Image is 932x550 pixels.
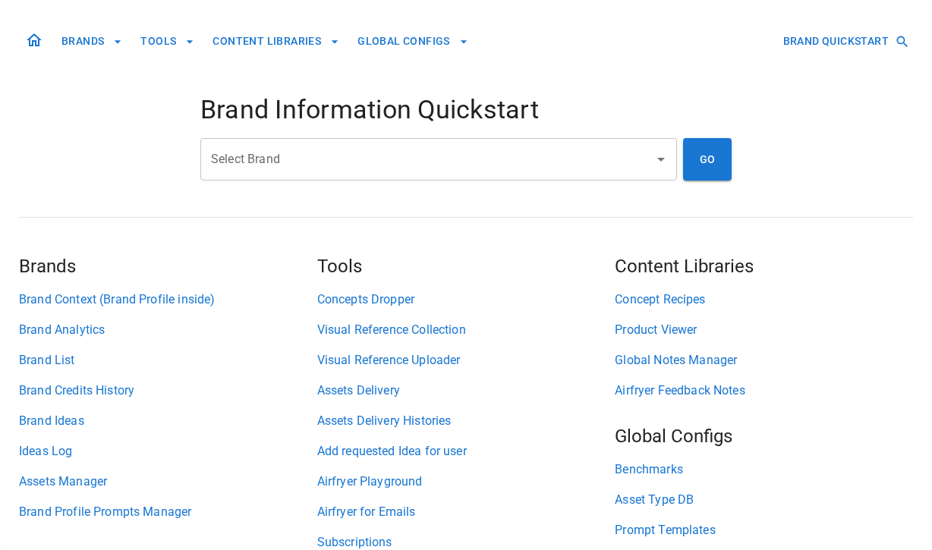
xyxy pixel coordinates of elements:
[19,473,317,491] a: Assets Manager
[317,412,616,430] a: Assets Delivery Histories
[650,149,672,170] button: Open
[317,473,616,491] a: Airfryer Playground
[615,460,913,479] a: Benchmarks
[19,351,317,369] a: Brand List
[615,291,913,309] a: Concept Recipes
[615,321,913,339] a: Product Viewer
[19,291,317,309] a: Brand Context (Brand Profile inside)
[19,503,317,521] a: Brand Profile Prompts Manager
[683,138,732,181] button: GO
[19,321,317,339] a: Brand Analytics
[317,351,616,369] a: Visual Reference Uploader
[317,503,616,521] a: Airfryer for Emails
[55,27,128,55] button: BRANDS
[615,382,913,400] a: Airfryer Feedback Notes
[134,27,200,55] button: TOOLS
[19,254,317,278] h5: Brands
[615,351,913,369] a: Global Notes Manager
[615,521,913,539] a: Prompt Templates
[777,27,913,55] button: BRAND QUICKSTART
[19,412,317,430] a: Brand Ideas
[317,321,616,339] a: Visual Reference Collection
[317,442,616,460] a: Add requested Idea for user
[351,27,474,55] button: GLOBAL CONFIGS
[317,291,616,309] a: Concepts Dropper
[317,382,616,400] a: Assets Delivery
[615,254,913,278] h5: Content Libraries
[200,94,732,126] h4: Brand Information Quickstart
[615,491,913,509] a: Asset Type DB
[206,27,345,55] button: CONTENT LIBRARIES
[19,382,317,400] a: Brand Credits History
[615,424,913,448] h5: Global Configs
[317,254,616,278] h5: Tools
[19,442,317,460] a: Ideas Log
